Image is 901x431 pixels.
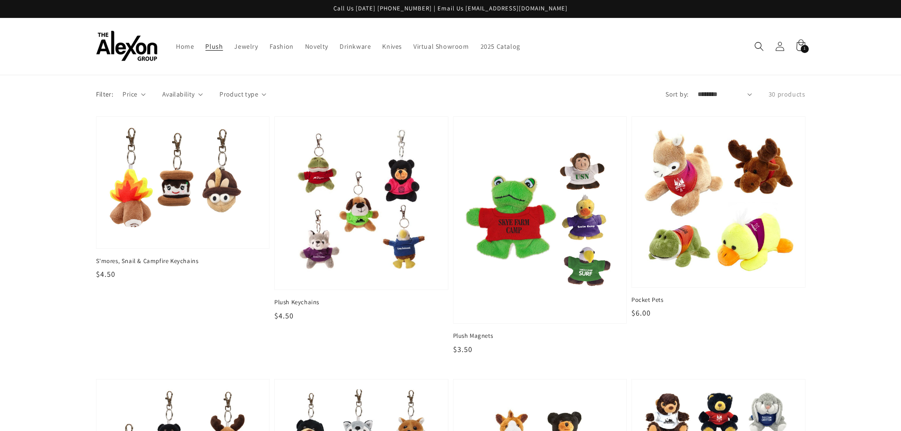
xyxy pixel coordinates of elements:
[274,298,448,307] span: Plush Keychains
[200,36,228,56] a: Plush
[219,89,258,99] span: Product type
[408,36,475,56] a: Virtual Showroom
[219,89,266,99] summary: Product type
[170,36,200,56] a: Home
[96,269,115,279] span: $4.50
[382,42,402,51] span: Knives
[274,116,448,322] a: Plush Keychains Plush Keychains $4.50
[162,89,195,99] span: Availability
[453,332,627,340] span: Plush Magnets
[305,42,328,51] span: Novelty
[96,116,270,280] a: S'mores, Snail & Campfire Keychains S'mores, Snail & Campfire Keychains $4.50
[481,42,520,51] span: 2025 Catalog
[176,42,194,51] span: Home
[162,89,203,99] summary: Availability
[631,116,805,319] a: Pocket Pets Pocket Pets $6.00
[376,36,408,56] a: Knives
[205,42,223,51] span: Plush
[284,126,438,281] img: Plush Keychains
[274,311,294,321] span: $4.50
[96,31,157,62] img: The Alexon Group
[641,126,796,278] img: Pocket Pets
[769,89,805,99] p: 30 products
[475,36,526,56] a: 2025 Catalog
[122,89,146,99] summary: Price
[106,126,260,239] img: S'mores, Snail & Campfire Keychains
[334,36,376,56] a: Drinkware
[453,116,627,355] a: Plush Magnets Plush Magnets $3.50
[631,296,805,304] span: Pocket Pets
[453,344,472,354] span: $3.50
[122,89,137,99] span: Price
[804,45,806,53] span: 1
[665,89,688,99] label: Sort by:
[270,42,294,51] span: Fashion
[299,36,334,56] a: Novelty
[264,36,299,56] a: Fashion
[234,42,258,51] span: Jewelry
[96,257,270,265] span: S'mores, Snail & Campfire Keychains
[463,126,617,314] img: Plush Magnets
[749,36,770,57] summary: Search
[413,42,469,51] span: Virtual Showroom
[340,42,371,51] span: Drinkware
[228,36,263,56] a: Jewelry
[631,308,651,318] span: $6.00
[96,89,114,99] p: Filter:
